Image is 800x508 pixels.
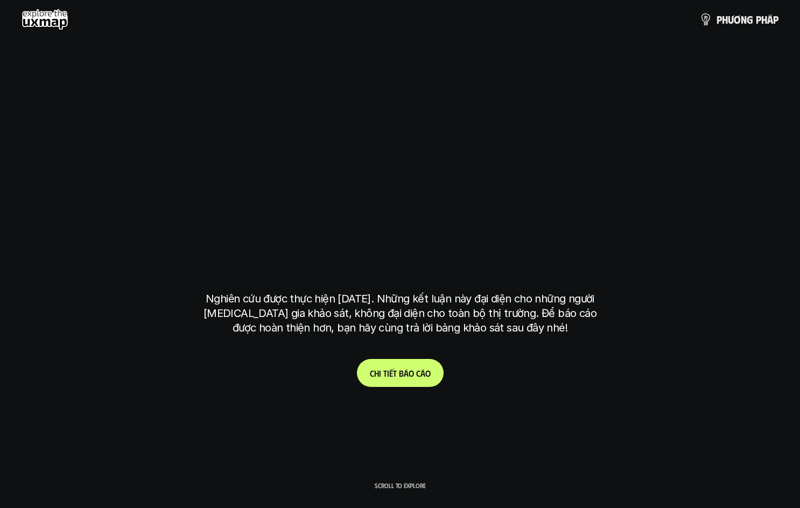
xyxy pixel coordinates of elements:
span: o [409,368,414,378]
span: h [722,13,728,25]
span: p [717,13,722,25]
p: Nghiên cứu được thực hiện [DATE]. Những kết luận này đại diện cho những người [MEDICAL_DATA] gia ... [198,292,602,335]
h1: tại [GEOGRAPHIC_DATA] [208,223,592,268]
span: n [741,13,747,25]
span: á [420,368,425,378]
h6: Kết quả nghiên cứu [363,111,445,124]
a: phươngpháp [699,9,778,30]
span: ư [728,13,734,25]
span: g [747,13,753,25]
span: C [370,368,374,378]
span: t [393,368,397,378]
span: h [761,13,767,25]
span: p [756,13,761,25]
span: o [425,368,431,378]
span: ơ [734,13,741,25]
span: i [387,368,389,378]
span: h [374,368,379,378]
a: Chitiếtbáocáo [357,359,444,387]
span: t [383,368,387,378]
span: p [773,13,778,25]
span: c [416,368,420,378]
p: Scroll to explore [375,482,426,489]
span: á [404,368,409,378]
h1: phạm vi công việc của [203,138,597,183]
span: i [379,368,381,378]
span: ế [389,368,393,378]
span: á [767,13,773,25]
span: b [399,368,404,378]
